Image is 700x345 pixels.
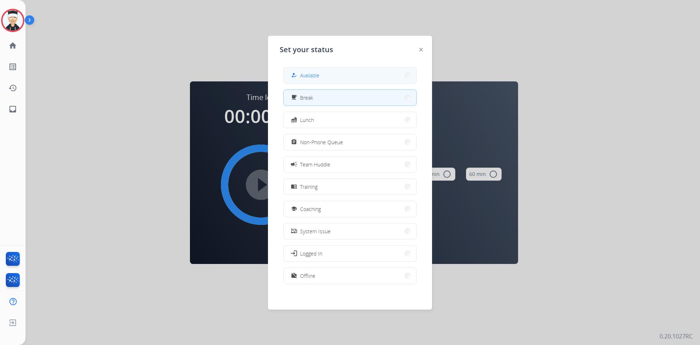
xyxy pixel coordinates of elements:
span: Available [300,72,319,79]
button: Training [284,179,416,195]
span: Training [300,183,318,191]
mat-icon: assignment [291,139,297,145]
button: Team Huddle [284,157,416,172]
span: Set your status [280,45,333,55]
mat-icon: inbox [8,105,17,114]
mat-icon: phonelink_off [291,228,297,234]
mat-icon: free_breakfast [291,95,297,101]
p: 0.20.1027RC [660,332,693,341]
mat-icon: login [290,250,297,257]
span: Offline [300,272,315,280]
button: Logged In [284,246,416,261]
span: Non-Phone Queue [300,138,343,146]
button: System Issue [284,223,416,239]
button: Break [284,90,416,106]
mat-icon: home [8,41,17,50]
mat-icon: how_to_reg [291,72,297,78]
span: Coaching [300,205,321,213]
mat-icon: campaign [290,161,297,168]
span: Team Huddle [300,161,330,168]
mat-icon: school [291,206,297,212]
span: System Issue [300,227,331,235]
span: Logged In [300,250,322,257]
button: Offline [284,268,416,284]
img: avatar [3,10,23,31]
span: Break [300,94,313,101]
button: Lunch [284,112,416,128]
button: Coaching [284,201,416,217]
span: Lunch [300,116,314,124]
button: Available [284,68,416,83]
mat-icon: menu_book [291,184,297,190]
mat-icon: history [8,84,17,92]
mat-icon: work_off [291,273,297,279]
img: close-button [419,48,423,51]
mat-icon: list_alt [8,62,17,71]
mat-icon: fastfood [291,117,297,123]
button: Non-Phone Queue [284,134,416,150]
